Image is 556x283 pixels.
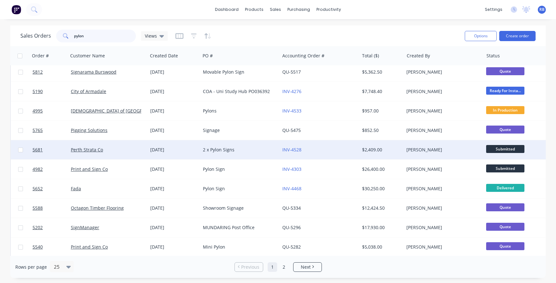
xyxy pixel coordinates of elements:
[486,223,524,231] span: Quote
[268,262,277,272] a: Page 1 is your current page
[232,262,324,272] ul: Pagination
[203,147,274,153] div: 2 x Pylon Signs
[203,224,274,231] div: MUNDARING Post Office
[293,264,322,270] a: Next page
[362,53,379,59] div: Total ($)
[362,108,399,114] div: $957.00
[150,88,198,95] div: [DATE]
[33,244,43,250] span: 5540
[406,185,477,192] div: [PERSON_NAME]
[33,140,71,159] a: 5681
[465,31,497,41] button: Options
[267,5,284,14] div: sales
[282,166,301,172] a: INV-4303
[282,69,301,75] a: QU-5517
[235,264,263,270] a: Previous page
[282,88,301,94] a: INV-4276
[203,185,274,192] div: Pylon Sign
[70,53,105,59] div: Customer Name
[33,108,43,114] span: 4995
[203,205,274,211] div: Showroom Signage
[33,69,43,75] span: 5812
[74,30,136,42] input: Search...
[486,53,500,59] div: Status
[33,62,71,82] a: 5812
[150,69,198,75] div: [DATE]
[32,53,49,59] div: Order #
[407,53,430,59] div: Created By
[33,101,71,120] a: 4995
[362,224,399,231] div: $17,930.00
[33,121,71,140] a: 5765
[362,205,399,211] div: $12,424.50
[33,218,71,237] a: 5202
[282,244,301,250] a: QU-5282
[71,224,99,230] a: SignManager
[539,7,545,12] span: RB
[499,31,536,41] button: Create order
[242,5,267,14] div: products
[486,203,524,211] span: Quote
[33,199,71,218] a: 5588
[150,108,198,114] div: [DATE]
[150,53,178,59] div: Created Date
[486,106,524,114] span: In Production
[406,224,477,231] div: [PERSON_NAME]
[33,185,43,192] span: 5652
[282,108,301,114] a: INV-4533
[282,147,301,153] a: INV-4528
[33,179,71,198] a: 5652
[203,88,274,95] div: COA - Uni Study Hub PO036392
[15,264,47,270] span: Rows per page
[11,5,21,14] img: Factory
[241,264,259,270] span: Previous
[362,147,399,153] div: $2,409.00
[406,205,477,211] div: [PERSON_NAME]
[313,5,344,14] div: productivity
[71,185,81,192] a: Fada
[150,127,198,134] div: [DATE]
[203,244,274,250] div: Mini Pylon
[33,224,43,231] span: 5202
[486,145,524,153] span: Submitted
[362,244,399,250] div: $5,038.00
[406,244,477,250] div: [PERSON_NAME]
[282,224,301,230] a: QU-5296
[71,69,116,75] a: Signarama Burswood
[362,185,399,192] div: $30,250.00
[150,185,198,192] div: [DATE]
[406,166,477,172] div: [PERSON_NAME]
[486,67,524,75] span: Quote
[33,166,43,172] span: 4982
[71,166,108,172] a: Print and Sign Co
[33,205,43,211] span: 5588
[71,147,103,153] a: Perth Strata Co
[150,205,198,211] div: [DATE]
[362,166,399,172] div: $26,400.00
[282,53,324,59] div: Accounting Order #
[71,244,108,250] a: Print and Sign Co
[406,108,477,114] div: [PERSON_NAME]
[362,127,399,134] div: $852.50
[150,244,198,250] div: [DATE]
[486,87,524,95] span: Ready For Insta...
[33,88,43,95] span: 5190
[282,185,301,192] a: INV-4468
[71,205,124,211] a: Octagon Timber Flooring
[33,160,71,179] a: 4982
[203,69,274,75] div: Movable Pylon Sign
[20,33,51,39] h1: Sales Orders
[486,242,524,250] span: Quote
[406,69,477,75] div: [PERSON_NAME]
[33,127,43,134] span: 5765
[203,166,274,172] div: Pylon Sign
[33,147,43,153] span: 5681
[284,5,313,14] div: purchasing
[406,147,477,153] div: [PERSON_NAME]
[203,127,274,134] div: Signage
[301,264,311,270] span: Next
[486,164,524,172] span: Submitted
[33,82,71,101] a: 5190
[486,126,524,134] span: Quote
[71,88,106,94] a: City of Armadale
